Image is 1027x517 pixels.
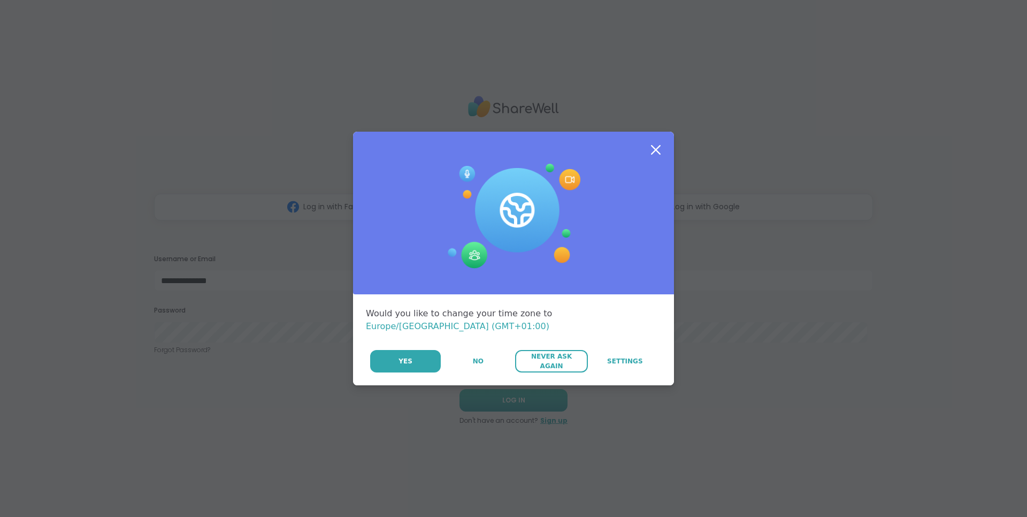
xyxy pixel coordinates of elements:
[607,356,643,366] span: Settings
[366,321,549,331] span: Europe/[GEOGRAPHIC_DATA] (GMT+01:00)
[370,350,441,372] button: Yes
[366,307,661,333] div: Would you like to change your time zone to
[515,350,587,372] button: Never Ask Again
[589,350,661,372] a: Settings
[398,356,412,366] span: Yes
[442,350,514,372] button: No
[520,352,582,371] span: Never Ask Again
[447,164,580,269] img: Session Experience
[473,356,484,366] span: No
